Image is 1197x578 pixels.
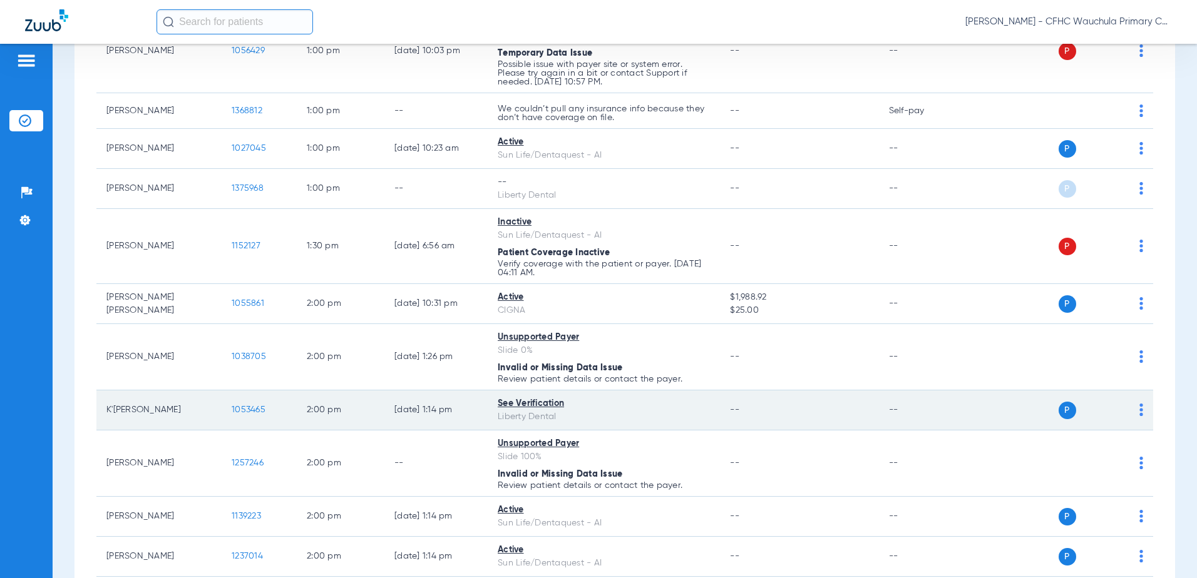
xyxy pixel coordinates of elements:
td: [PERSON_NAME] [96,537,222,577]
td: 2:00 PM [297,430,384,497]
span: P [1059,180,1076,198]
td: [DATE] 10:31 PM [384,284,488,324]
td: 2:00 PM [297,284,384,324]
td: -- [384,430,488,497]
div: Active [498,544,710,557]
span: 1056429 [232,46,265,55]
img: group-dot-blue.svg [1139,457,1143,469]
td: [PERSON_NAME] [96,9,222,93]
td: -- [879,129,963,169]
span: 1368812 [232,106,262,115]
span: Temporary Data Issue [498,49,592,58]
p: Review patient details or contact the payer. [498,375,710,383]
div: Active [498,504,710,517]
td: 2:00 PM [297,390,384,430]
div: Liberty Dental [498,189,710,202]
td: [PERSON_NAME] [96,129,222,169]
span: P [1059,548,1076,565]
img: group-dot-blue.svg [1139,240,1143,252]
td: [DATE] 1:14 PM [384,390,488,430]
td: 2:00 PM [297,537,384,577]
img: group-dot-blue.svg [1139,104,1143,117]
span: Invalid or Missing Data Issue [498,470,622,479]
td: [PERSON_NAME] [96,324,222,390]
td: 1:00 PM [297,9,384,93]
img: group-dot-blue.svg [1139,403,1143,416]
img: group-dot-blue.svg [1139,350,1143,363]
span: 1237014 [232,552,263,560]
td: -- [879,169,963,209]
td: -- [879,324,963,390]
span: 1027045 [232,144,266,153]
span: 1375968 [232,184,264,193]
div: Unsupported Payer [498,437,710,450]
span: -- [730,352,739,361]
img: group-dot-blue.svg [1139,510,1143,522]
span: $1,988.92 [730,291,868,304]
span: 1139223 [232,512,261,520]
span: -- [730,106,739,115]
img: group-dot-blue.svg [1139,297,1143,310]
td: [DATE] 1:14 PM [384,497,488,537]
span: 1055861 [232,299,264,308]
p: Verify coverage with the patient or payer. [DATE] 04:11 AM. [498,260,710,277]
img: hamburger-icon [16,53,36,68]
span: 1038705 [232,352,266,361]
td: 1:00 PM [297,93,384,129]
p: Possible issue with payer site or system error. Please try again in a bit or contact Support if n... [498,60,710,86]
span: P [1059,43,1076,60]
td: -- [879,537,963,577]
span: P [1059,508,1076,525]
td: -- [879,390,963,430]
td: [DATE] 10:23 AM [384,129,488,169]
div: Sun Life/Dentaquest - AI [498,557,710,570]
span: -- [730,241,739,250]
td: 2:00 PM [297,497,384,537]
p: Review patient details or contact the payer. [498,481,710,490]
td: [DATE] 6:56 AM [384,209,488,284]
td: [DATE] 1:14 PM [384,537,488,577]
td: -- [384,93,488,129]
img: Zuub Logo [25,9,68,31]
div: Unsupported Payer [498,331,710,344]
td: [PERSON_NAME] [96,497,222,537]
div: CIGNA [498,304,710,317]
td: -- [879,284,963,324]
span: -- [730,144,739,153]
div: Sun Life/Dentaquest - AI [498,517,710,530]
td: [PERSON_NAME] [PERSON_NAME] [96,284,222,324]
span: -- [730,405,739,414]
img: group-dot-blue.svg [1139,182,1143,195]
span: P [1059,295,1076,313]
span: 1152127 [232,241,260,250]
td: [PERSON_NAME] [96,430,222,497]
div: Liberty Dental [498,410,710,423]
iframe: Chat Widget [1134,518,1197,578]
span: -- [730,512,739,520]
span: P [1059,402,1076,419]
td: -- [879,497,963,537]
td: K'[PERSON_NAME] [96,390,222,430]
td: -- [879,430,963,497]
span: -- [730,184,739,193]
td: [PERSON_NAME] [96,209,222,284]
div: -- [498,176,710,189]
div: Active [498,136,710,149]
div: Slide 100% [498,450,710,464]
td: Self-pay [879,93,963,129]
td: -- [384,169,488,209]
div: Active [498,291,710,304]
span: Invalid or Missing Data Issue [498,363,622,372]
span: $25.00 [730,304,868,317]
td: -- [879,9,963,93]
td: 1:00 PM [297,129,384,169]
div: Sun Life/Dentaquest - AI [498,149,710,162]
td: [DATE] 10:03 PM [384,9,488,93]
td: 1:00 PM [297,169,384,209]
p: We couldn’t pull any insurance info because they don’t have coverage on file. [498,104,710,122]
span: 1053465 [232,405,265,414]
img: group-dot-blue.svg [1139,142,1143,155]
span: P [1059,238,1076,255]
td: [DATE] 1:26 PM [384,324,488,390]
